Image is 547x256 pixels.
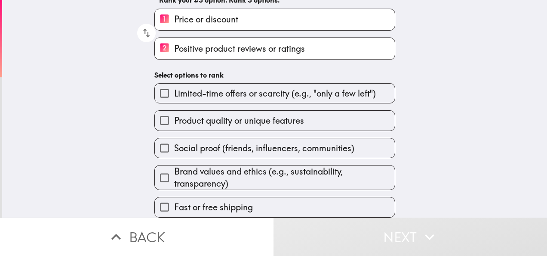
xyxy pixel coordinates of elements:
[155,138,395,158] button: Social proof (friends, influencers, communities)
[155,197,395,217] button: Fast or free shipping
[174,87,376,100] span: Limited-time offers or scarcity (e.g., "only a few left")
[155,84,395,103] button: Limited-time offers or scarcity (e.g., "only a few left")
[174,43,305,55] span: Positive product reviews or ratings
[273,218,547,256] button: Next
[174,165,395,190] span: Brand values and ethics (e.g., sustainability, transparency)
[174,13,238,25] span: Price or discount
[155,9,395,30] button: 1Price or discount
[174,115,304,127] span: Product quality or unique features
[174,201,253,213] span: Fast or free shipping
[155,111,395,130] button: Product quality or unique features
[154,70,395,80] h6: Select options to rank
[174,142,354,154] span: Social proof (friends, influencers, communities)
[155,165,395,190] button: Brand values and ethics (e.g., sustainability, transparency)
[155,38,395,59] button: 2Positive product reviews or ratings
